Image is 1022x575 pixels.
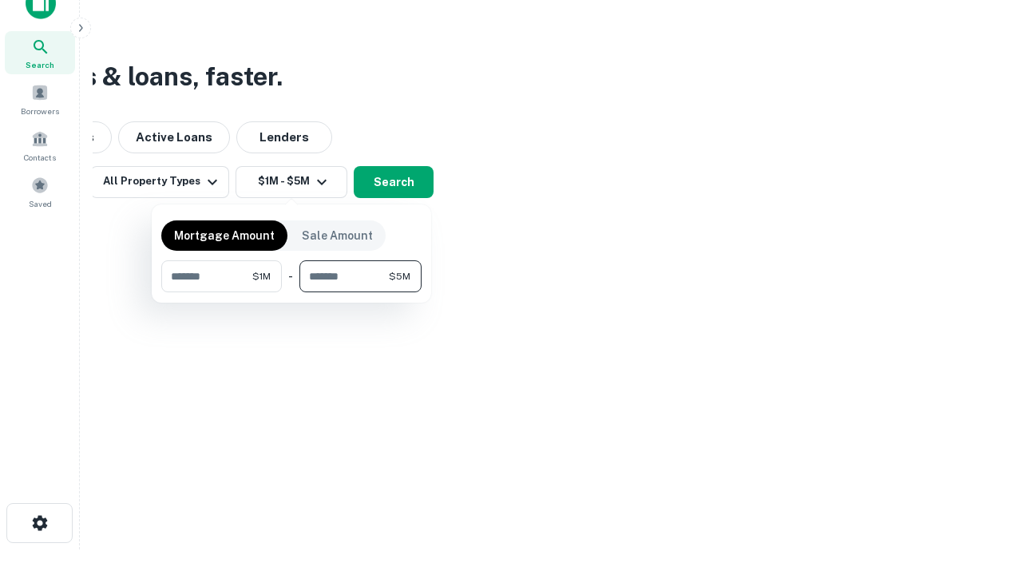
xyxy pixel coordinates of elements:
[302,227,373,244] p: Sale Amount
[942,396,1022,473] iframe: Chat Widget
[252,269,271,284] span: $1M
[389,269,410,284] span: $5M
[174,227,275,244] p: Mortgage Amount
[288,260,293,292] div: -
